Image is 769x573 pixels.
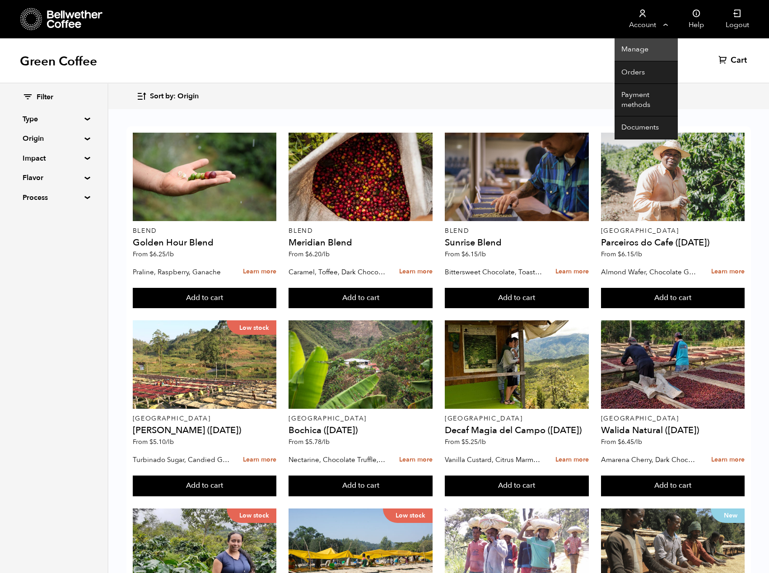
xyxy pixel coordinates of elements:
[445,416,589,422] p: [GEOGRAPHIC_DATA]
[634,250,642,259] span: /lb
[731,55,747,66] span: Cart
[133,320,277,409] a: Low stock
[23,114,85,125] summary: Type
[461,438,465,446] span: $
[601,426,745,435] h4: Walida Natural ([DATE])
[461,250,486,259] bdi: 6.15
[243,450,276,470] a: Learn more
[133,250,174,259] span: From
[289,228,433,234] p: Blend
[618,250,642,259] bdi: 6.15
[615,61,678,84] a: Orders
[601,250,642,259] span: From
[289,416,433,422] p: [GEOGRAPHIC_DATA]
[445,476,589,496] button: Add to cart
[133,238,277,247] h4: Golden Hour Blend
[718,55,749,66] a: Cart
[399,262,433,282] a: Learn more
[149,438,174,446] bdi: 5.10
[322,438,330,446] span: /lb
[615,38,678,61] a: Manage
[615,116,678,139] a: Documents
[243,262,276,282] a: Learn more
[133,426,277,435] h4: [PERSON_NAME] ([DATE])
[166,438,174,446] span: /lb
[634,438,642,446] span: /lb
[383,508,433,523] p: Low stock
[289,438,330,446] span: From
[445,288,589,309] button: Add to cart
[136,86,199,107] button: Sort by: Origin
[150,92,199,102] span: Sort by: Origin
[289,476,433,496] button: Add to cart
[23,153,85,164] summary: Impact
[149,250,174,259] bdi: 6.25
[227,320,276,335] p: Low stock
[601,453,699,467] p: Amarena Cherry, Dark Chocolate, Hibiscus
[445,250,486,259] span: From
[133,438,174,446] span: From
[711,450,745,470] a: Learn more
[289,426,433,435] h4: Bochica ([DATE])
[305,250,330,259] bdi: 6.20
[289,238,433,247] h4: Meridian Blend
[133,476,277,496] button: Add to cart
[166,250,174,259] span: /lb
[289,453,387,467] p: Nectarine, Chocolate Truffle, Brown Sugar
[133,228,277,234] p: Blend
[478,250,486,259] span: /lb
[618,438,621,446] span: $
[601,438,642,446] span: From
[305,438,330,446] bdi: 5.78
[601,416,745,422] p: [GEOGRAPHIC_DATA]
[149,250,153,259] span: $
[461,250,465,259] span: $
[618,438,642,446] bdi: 6.45
[23,133,85,144] summary: Origin
[133,416,277,422] p: [GEOGRAPHIC_DATA]
[445,426,589,435] h4: Decaf Magia del Campo ([DATE])
[601,288,745,309] button: Add to cart
[555,262,589,282] a: Learn more
[601,238,745,247] h4: Parceiros do Cafe ([DATE])
[445,265,543,279] p: Bittersweet Chocolate, Toasted Marshmallow, Candied Orange, Praline
[289,288,433,309] button: Add to cart
[133,265,231,279] p: Praline, Raspberry, Ganache
[23,172,85,183] summary: Flavor
[289,250,330,259] span: From
[445,453,543,467] p: Vanilla Custard, Citrus Marmalade, Caramel
[37,92,53,102] span: Filter
[322,250,330,259] span: /lb
[399,450,433,470] a: Learn more
[227,508,276,523] p: Low stock
[289,265,387,279] p: Caramel, Toffee, Dark Chocolate
[711,508,745,523] p: New
[601,476,745,496] button: Add to cart
[601,228,745,234] p: [GEOGRAPHIC_DATA]
[445,228,589,234] p: Blend
[478,438,486,446] span: /lb
[618,250,621,259] span: $
[445,238,589,247] h4: Sunrise Blend
[133,453,231,467] p: Turbinado Sugar, Candied Grapefruit, Spiced Plum
[711,262,745,282] a: Learn more
[149,438,153,446] span: $
[615,84,678,116] a: Payment methods
[601,265,699,279] p: Almond Wafer, Chocolate Ganache, Bing Cherry
[305,250,309,259] span: $
[445,438,486,446] span: From
[133,288,277,309] button: Add to cart
[23,192,85,203] summary: Process
[20,53,97,69] h1: Green Coffee
[555,450,589,470] a: Learn more
[461,438,486,446] bdi: 5.25
[305,438,309,446] span: $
